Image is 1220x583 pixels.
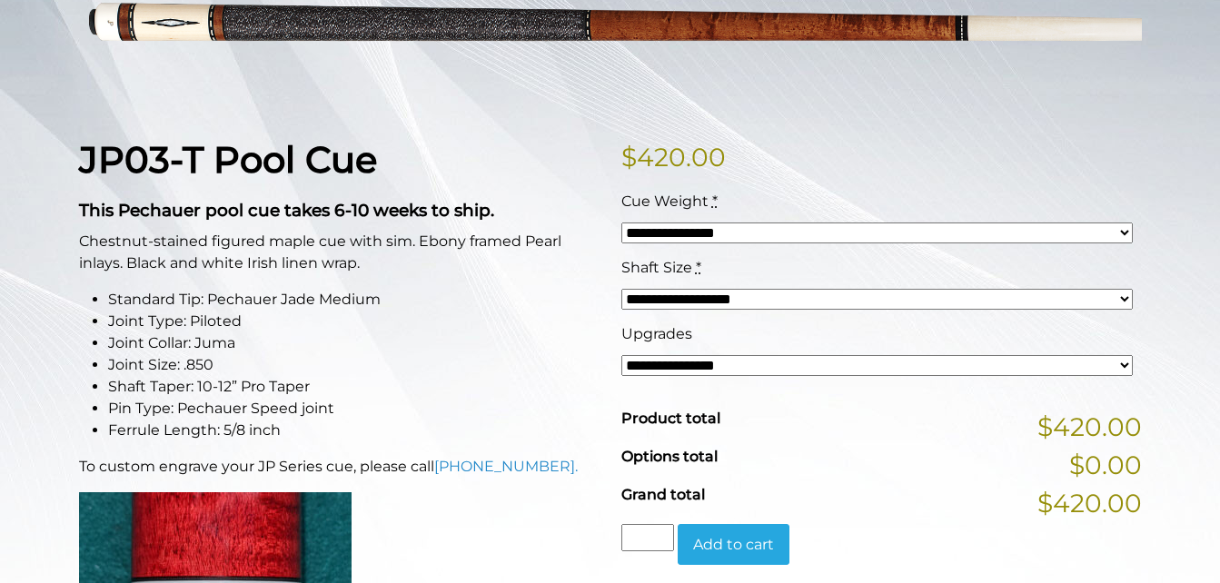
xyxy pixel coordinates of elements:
abbr: required [696,259,701,276]
li: Joint Collar: Juma [108,332,600,354]
strong: JP03-T Pool Cue [79,137,377,182]
span: Product total [621,410,720,427]
strong: This Pechauer pool cue takes 6-10 weeks to ship. [79,200,494,221]
span: Cue Weight [621,193,709,210]
li: Standard Tip: Pechauer Jade Medium [108,289,600,311]
li: Ferrule Length: 5/8 inch [108,420,600,441]
p: To custom engrave your JP Series cue, please call [79,456,600,478]
a: [PHONE_NUMBER]. [434,458,578,475]
li: Shaft Taper: 10-12” Pro Taper [108,376,600,398]
abbr: required [712,193,718,210]
span: Upgrades [621,325,692,342]
span: $ [621,142,637,173]
span: Options total [621,448,718,465]
span: $420.00 [1037,408,1142,446]
bdi: 420.00 [621,142,726,173]
span: Grand total [621,486,705,503]
span: Shaft Size [621,259,692,276]
span: $0.00 [1069,446,1142,484]
p: Chestnut-stained figured maple cue with sim. Ebony framed Pearl inlays. Black and white Irish lin... [79,231,600,274]
span: $420.00 [1037,484,1142,522]
li: Pin Type: Pechauer Speed joint [108,398,600,420]
button: Add to cart [678,524,789,566]
input: Product quantity [621,524,674,551]
li: Joint Size: .850 [108,354,600,376]
li: Joint Type: Piloted [108,311,600,332]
